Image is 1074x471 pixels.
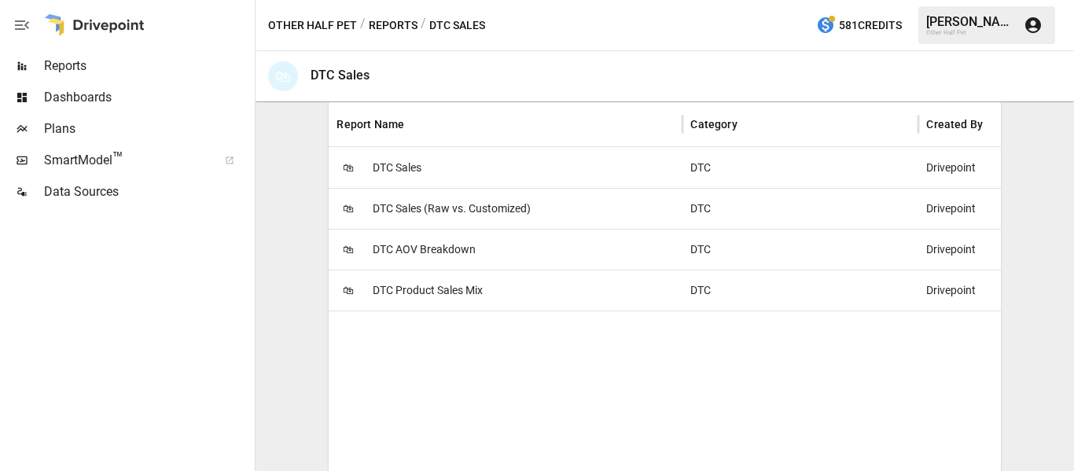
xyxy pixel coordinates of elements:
[268,61,298,91] div: 🛍
[984,113,1006,135] button: Sort
[373,148,421,188] span: DTC Sales
[926,29,1014,36] div: Other Half Pet
[682,147,918,188] div: DTC
[337,118,404,131] div: Report Name
[44,88,252,107] span: Dashboards
[682,229,918,270] div: DTC
[44,151,208,170] span: SmartModel
[112,149,123,168] span: ™
[360,16,366,35] div: /
[690,118,737,131] div: Category
[926,118,983,131] div: Created By
[268,16,357,35] button: Other Half Pet
[926,14,1014,29] div: [PERSON_NAME]
[406,113,428,135] button: Sort
[373,189,531,229] span: DTC Sales (Raw vs. Customized)
[337,156,360,179] span: 🛍
[373,230,476,270] span: DTC AOV Breakdown
[810,11,908,40] button: 581Credits
[421,16,426,35] div: /
[44,120,252,138] span: Plans
[337,197,360,220] span: 🛍
[682,188,918,229] div: DTC
[311,68,370,83] div: DTC Sales
[682,270,918,311] div: DTC
[373,270,483,311] span: DTC Product Sales Mix
[44,182,252,201] span: Data Sources
[337,237,360,261] span: 🛍
[739,113,761,135] button: Sort
[337,278,360,302] span: 🛍
[839,16,902,35] span: 581 Credits
[44,57,252,75] span: Reports
[369,16,417,35] button: Reports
